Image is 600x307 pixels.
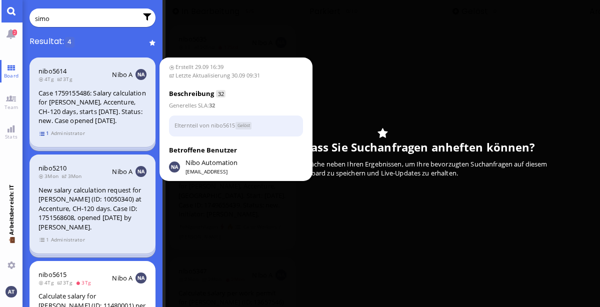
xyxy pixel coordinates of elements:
span: Nibo A [112,273,132,282]
div: New salary calculation request for [PERSON_NAME] (ID: 10050340) at Accenture, CH-120 days. Case I... [38,185,146,232]
span: 32 [216,90,225,97]
span: Resultat: [29,36,64,46]
span: 3Mon [61,172,84,179]
span: Administrator [50,129,85,137]
span: : [169,101,215,109]
span: Erstellt 29.09 16:39 [169,63,303,71]
strong: 32 [209,101,215,109]
div: Case 1759155486: Salary calculation for [PERSON_NAME], Accenture, CH-120 days, starts [DATE]. Sta... [38,88,146,125]
h3: Betroffene Benutzer [169,145,303,155]
span: 4Tg [38,75,57,82]
span: 1 Elemente anzeigen [39,235,49,244]
span: automation@nibo.ai [185,158,237,168]
img: NA [135,272,146,283]
span: Administrator [50,235,85,244]
span: 4 [65,37,74,47]
input: Abfrage oder /, um zu filtern [35,13,137,24]
a: nibo5614 [38,66,66,75]
span: 2 [12,29,17,35]
span: 3Mon [38,172,61,179]
img: Nibo Automation [169,161,180,172]
span: Generelles SLA [169,101,207,109]
img: NA [135,69,146,80]
span: Stats [2,133,20,140]
a: nibo5210 [38,163,66,172]
span: 3Tg [57,279,75,286]
span: Nibo A [112,167,132,176]
a: nibo5615 [38,270,66,279]
span: Letzte Aktualisierung 30.09 09:31 [169,71,303,80]
span: 4Tg [38,279,57,286]
span: Team [2,103,21,110]
img: NA [135,166,146,177]
span: Beschreibung [169,89,214,98]
span: Nibo A [112,70,132,79]
span: 💼 Arbeitsbereich: IT [7,235,15,257]
img: Du [5,286,16,297]
span: 1 Elemente anzeigen [39,129,49,137]
span: 3Tg [57,75,75,82]
a: Elternteil von nibo5615 [174,121,235,128]
span: 3Tg [75,279,94,286]
span: [EMAIL_ADDRESS] [185,168,237,175]
span: Status [235,122,252,129]
span: Board [1,72,21,79]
